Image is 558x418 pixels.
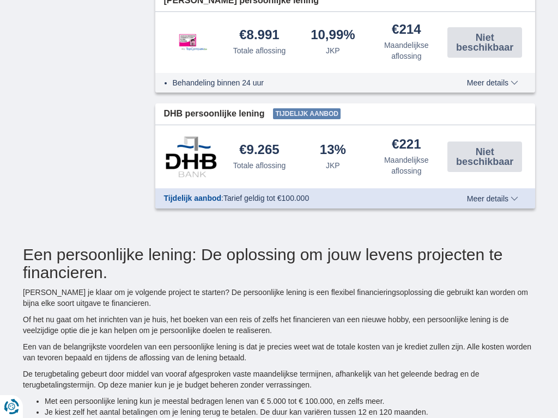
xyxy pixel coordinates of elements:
div: €9.265 [239,143,279,158]
h2: Een persoonlijke lening: De oplossing om jouw levens projecten te financieren. [23,245,535,281]
div: Totale aflossing [233,45,286,56]
span: Niet beschikbaar [451,33,519,52]
div: JKP [326,45,340,56]
p: Of het nu gaat om het inrichten van je huis, het boeken van een reis of zelfs het financieren van... [23,314,535,336]
span: Tarief geldig tot €100.000 [223,194,309,202]
div: €214 [392,23,421,38]
img: product.pl.alt Leemans Kredieten [164,23,219,62]
div: €221 [392,138,421,152]
span: Meer details [467,195,518,202]
p: [PERSON_NAME] je klaar om je volgende project te starten? De persoonlijke lening is een flexibel ... [23,287,535,309]
div: Maandelijkse aflossing [374,40,439,62]
div: €8.991 [239,28,279,43]
button: Niet beschikbaar [447,27,522,58]
div: Totale aflossing [233,160,286,171]
div: : [155,193,452,204]
li: Met een persoonlijke lening kun je meestal bedragen lenen van € 5.000 tot € 100.000, en zelfs meer. [45,396,535,407]
p: Een van de belangrijkste voordelen van een persoonlijke lening is dat je precies weet wat de tota... [23,341,535,363]
li: Behandeling binnen 24 uur [173,77,444,88]
div: Maandelijkse aflossing [374,155,439,176]
li: Je kiest zelf het aantal betalingen om je lening terug te betalen. De duur kan variëren tussen 12... [45,407,535,417]
div: JKP [326,160,340,171]
button: Meer details [459,194,526,203]
p: De terugbetaling gebeurt door middel van vooraf afgesproken vaste maandelijkse termijnen, afhanke... [23,368,535,390]
div: 10,99% [311,28,355,43]
span: Meer details [467,79,518,87]
span: DHB persoonlijke lening [164,108,265,120]
img: product.pl.alt DHB Bank [164,136,219,177]
div: 13% [320,143,346,158]
span: Tijdelijk aanbod [273,108,341,119]
button: Meer details [459,78,526,87]
button: Niet beschikbaar [447,142,522,172]
span: Niet beschikbaar [451,147,519,167]
span: Tijdelijk aanbod [164,194,222,202]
